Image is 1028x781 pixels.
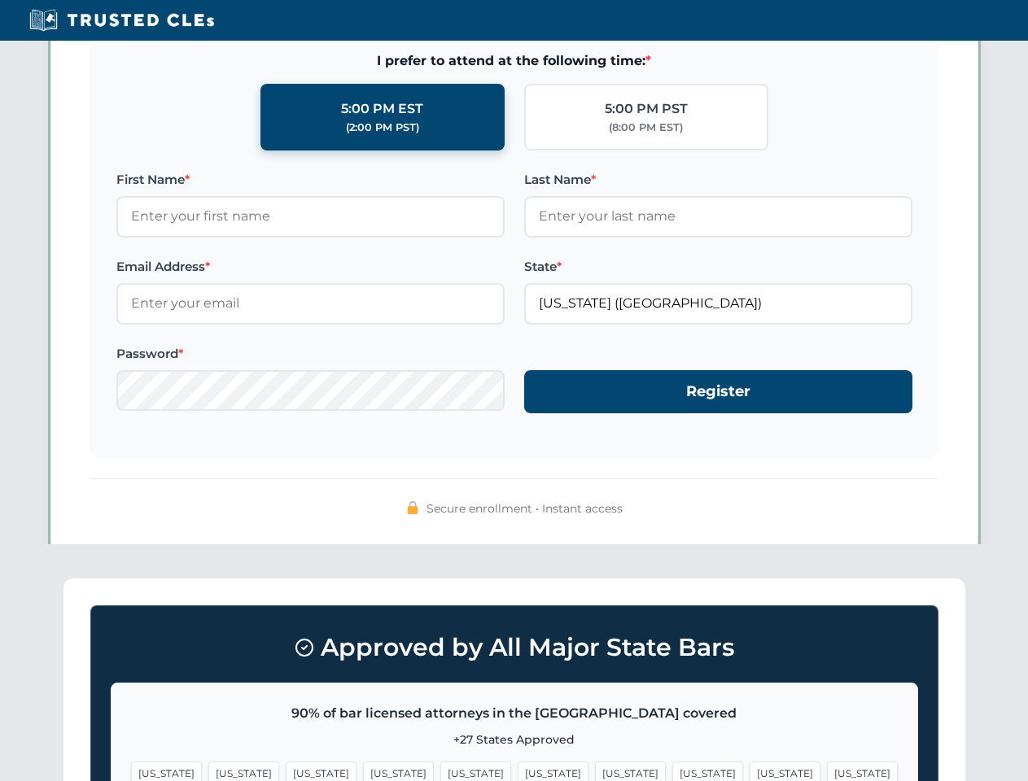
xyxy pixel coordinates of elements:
[116,50,912,72] span: I prefer to attend at the following time:
[346,120,419,136] div: (2:00 PM PST)
[524,170,912,190] label: Last Name
[116,196,505,237] input: Enter your first name
[116,257,505,277] label: Email Address
[524,257,912,277] label: State
[524,370,912,413] button: Register
[605,98,688,120] div: 5:00 PM PST
[116,283,505,324] input: Enter your email
[116,170,505,190] label: First Name
[111,626,918,670] h3: Approved by All Major State Bars
[524,196,912,237] input: Enter your last name
[524,283,912,324] input: Florida (FL)
[341,98,423,120] div: 5:00 PM EST
[131,731,898,748] p: +27 States Approved
[406,501,419,514] img: 🔒
[131,703,898,724] p: 90% of bar licensed attorneys in the [GEOGRAPHIC_DATA] covered
[116,344,505,364] label: Password
[609,120,683,136] div: (8:00 PM EST)
[24,8,219,33] img: Trusted CLEs
[427,500,623,517] span: Secure enrollment • Instant access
